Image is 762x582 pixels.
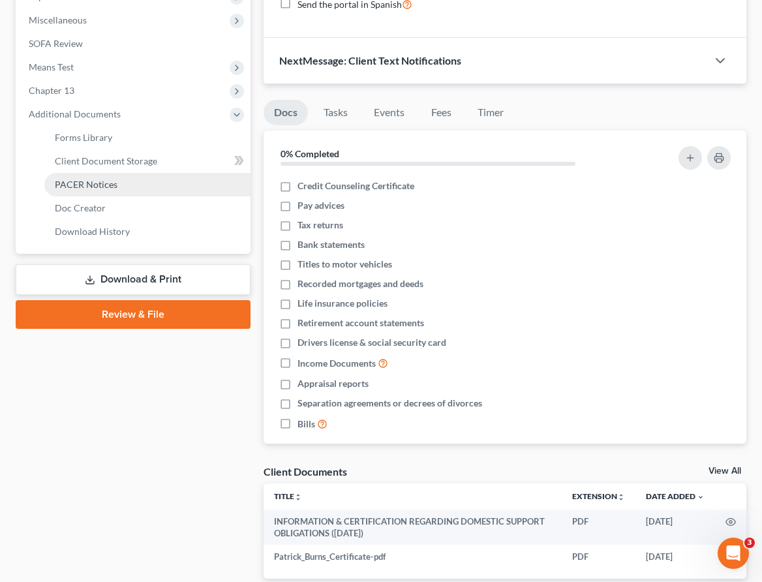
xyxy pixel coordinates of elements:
strong: 0% Completed [281,148,339,159]
span: PACER Notices [55,179,117,190]
td: PDF [562,545,635,568]
span: Forms Library [55,132,112,143]
td: INFORMATION & CERTIFICATION REGARDING DOMESTIC SUPPORT OBLIGATIONS ([DATE]) [264,510,562,545]
a: Client Document Storage [44,149,251,173]
a: Forms Library [44,126,251,149]
td: Patrick_Burns_Certificate-pdf [264,545,562,568]
span: Titles to motor vehicles [297,258,392,271]
span: Bills [297,418,315,431]
iframe: Intercom live chat [718,538,749,569]
span: NextMessage: Client Text Notifications [279,54,461,67]
a: Download & Print [16,264,251,295]
span: Life insurance policies [297,297,388,310]
span: Additional Documents [29,108,121,119]
span: Drivers license & social security card [297,336,446,349]
a: Date Added expand_more [646,491,705,501]
i: expand_more [697,493,705,501]
span: Miscellaneous [29,14,87,25]
a: Download History [44,220,251,243]
span: Means Test [29,61,74,72]
div: Client Documents [264,465,347,478]
span: Retirement account statements [297,316,424,329]
td: [DATE] [635,545,715,568]
a: Extensionunfold_more [572,491,625,501]
a: Timer [467,100,514,125]
span: Income Documents [297,357,376,370]
i: unfold_more [294,493,302,501]
span: 3 [744,538,755,548]
a: Events [363,100,415,125]
a: SOFA Review [18,32,251,55]
span: Appraisal reports [297,377,369,390]
span: Chapter 13 [29,85,74,96]
span: Doc Creator [55,202,106,213]
a: Review & File [16,300,251,329]
td: PDF [562,510,635,545]
a: Docs [264,100,308,125]
span: Credit Counseling Certificate [297,179,414,192]
span: SOFA Review [29,38,83,49]
a: Doc Creator [44,196,251,220]
a: View All [709,467,741,476]
span: Bank statements [297,238,365,251]
td: [DATE] [635,510,715,545]
a: Fees [420,100,462,125]
span: Download History [55,226,130,237]
span: Pay advices [297,199,344,212]
span: Tax returns [297,219,343,232]
a: PACER Notices [44,173,251,196]
a: Titleunfold_more [274,491,302,501]
span: Recorded mortgages and deeds [297,277,423,290]
span: Client Document Storage [55,155,157,166]
a: Tasks [313,100,358,125]
i: unfold_more [617,493,625,501]
span: Separation agreements or decrees of divorces [297,397,482,410]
